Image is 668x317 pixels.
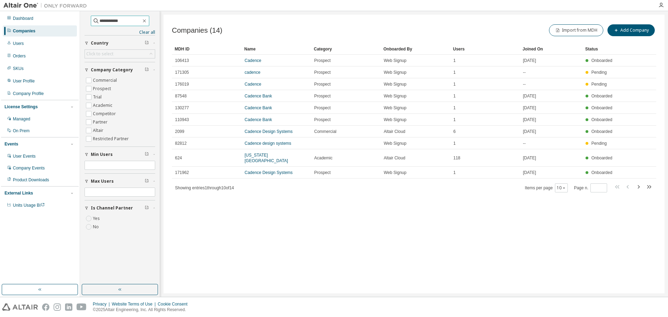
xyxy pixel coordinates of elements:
[54,303,61,311] img: instagram.svg
[523,58,536,63] span: [DATE]
[523,170,536,175] span: [DATE]
[85,62,155,78] button: Company Category
[13,66,24,71] div: SKUs
[91,205,133,211] span: Is Channel Partner
[85,50,155,58] div: Click to select
[172,26,222,34] span: Companies (14)
[175,141,186,146] span: 82812
[384,141,406,146] span: Web Signup
[453,93,456,99] span: 1
[93,307,192,313] p: © 2025 Altair Engineering, Inc. All Rights Reserved.
[314,70,331,75] span: Prospect
[175,43,239,55] div: MDH ID
[525,183,568,192] span: Items per page
[453,81,456,87] span: 1
[314,117,331,122] span: Prospect
[574,183,607,192] span: Page n.
[453,117,456,122] span: 1
[591,156,612,160] span: Onboarded
[453,43,517,55] div: Users
[314,58,331,63] span: Prospect
[175,117,189,122] span: 110943
[314,170,331,175] span: Prospect
[591,94,612,98] span: Onboarded
[93,85,112,93] label: Prospect
[145,40,149,46] span: Clear filter
[13,16,33,21] div: Dashboard
[384,58,406,63] span: Web Signup
[13,91,44,96] div: Company Profile
[13,203,45,208] span: Units Usage BI
[585,43,614,55] div: Status
[5,141,18,147] div: Events
[175,185,234,190] span: Showing entries 1 through 10 of 14
[77,303,87,311] img: youtube.svg
[145,152,149,157] span: Clear filter
[607,24,655,36] button: Add Company
[86,51,113,57] div: Click to select
[591,82,607,87] span: Pending
[175,105,189,111] span: 130277
[314,43,378,55] div: Category
[245,94,272,98] a: Cadence Bank
[13,128,30,134] div: On Prem
[314,81,331,87] span: Prospect
[85,200,155,216] button: Is Channel Partner
[175,58,189,63] span: 106413
[175,81,189,87] span: 176019
[175,93,186,99] span: 87548
[591,58,612,63] span: Onboarded
[91,67,133,73] span: Company Category
[93,118,109,126] label: Partner
[13,78,35,84] div: User Profile
[245,170,293,175] a: Cadence Design Systems
[453,129,456,134] span: 6
[523,70,526,75] span: --
[523,129,536,134] span: [DATE]
[591,70,607,75] span: Pending
[591,105,612,110] span: Onboarded
[93,214,101,223] label: Yes
[245,153,288,163] a: [US_STATE][GEOGRAPHIC_DATA]
[13,153,35,159] div: User Events
[93,223,100,231] label: No
[145,179,149,184] span: Clear filter
[5,190,33,196] div: External Links
[13,28,35,34] div: Companies
[13,116,30,122] div: Managed
[175,155,182,161] span: 624
[384,105,406,111] span: Web Signup
[523,141,526,146] span: --
[2,303,38,311] img: altair_logo.svg
[453,58,456,63] span: 1
[3,2,90,9] img: Altair One
[523,117,536,122] span: [DATE]
[85,35,155,51] button: Country
[145,67,149,73] span: Clear filter
[13,177,49,183] div: Product Downloads
[85,147,155,162] button: Min Users
[591,129,612,134] span: Onboarded
[85,30,155,35] a: Clear all
[91,40,109,46] span: Country
[453,70,456,75] span: 1
[112,301,158,307] div: Website Terms of Use
[245,117,272,122] a: Cadence Bank
[523,81,526,87] span: --
[93,101,114,110] label: Academic
[523,155,536,161] span: [DATE]
[549,24,603,36] button: Import from MDH
[175,129,184,134] span: 2099
[384,81,406,87] span: Web Signup
[5,104,38,110] div: License Settings
[13,41,24,46] div: Users
[557,185,566,191] button: 10
[93,135,130,143] label: Restricted Partner
[245,129,293,134] a: Cadence Design Systems
[591,170,612,175] span: Onboarded
[314,93,331,99] span: Prospect
[175,170,189,175] span: 171962
[453,155,460,161] span: 118
[453,141,456,146] span: 1
[244,43,308,55] div: Name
